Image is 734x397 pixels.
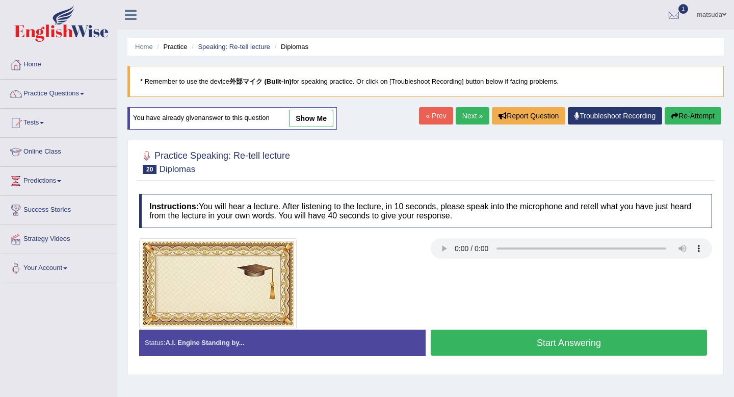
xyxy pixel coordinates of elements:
small: Diplomas [159,164,195,174]
button: Report Question [492,107,565,125]
a: Predictions [1,167,117,192]
a: Troubleshoot Recording [568,107,662,125]
h4: You will hear a lecture. After listening to the lecture, in 10 seconds, please speak into the mic... [139,194,712,228]
a: Next » [456,107,489,125]
a: Tests [1,109,117,134]
a: Strategy Videos [1,225,117,251]
div: You have already given answer to this question [127,107,337,130]
button: Re-Attempt [665,107,721,125]
b: 外部マイク (Built-in) [229,78,292,85]
b: Instructions: [149,202,199,211]
button: Start Answering [431,330,707,356]
a: show me [289,110,333,127]
li: Diplomas [272,42,308,52]
span: 20 [143,165,156,174]
a: Your Account [1,254,117,280]
a: Home [1,51,117,76]
h2: Practice Speaking: Re-tell lecture [139,148,290,174]
span: 1 [678,4,689,14]
blockquote: * Remember to use the device for speaking practice. Or click on [Troubleshoot Recording] button b... [127,66,724,97]
a: Success Stories [1,196,117,221]
strong: A.I. Engine Standing by... [165,339,244,346]
a: Online Class [1,138,117,163]
a: « Prev [419,107,453,125]
div: Status: [139,330,426,356]
a: Home [135,43,153,51]
a: Speaking: Re-tell lecture [198,43,270,51]
li: Practice [154,42,187,52]
a: Practice Questions [1,80,117,105]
